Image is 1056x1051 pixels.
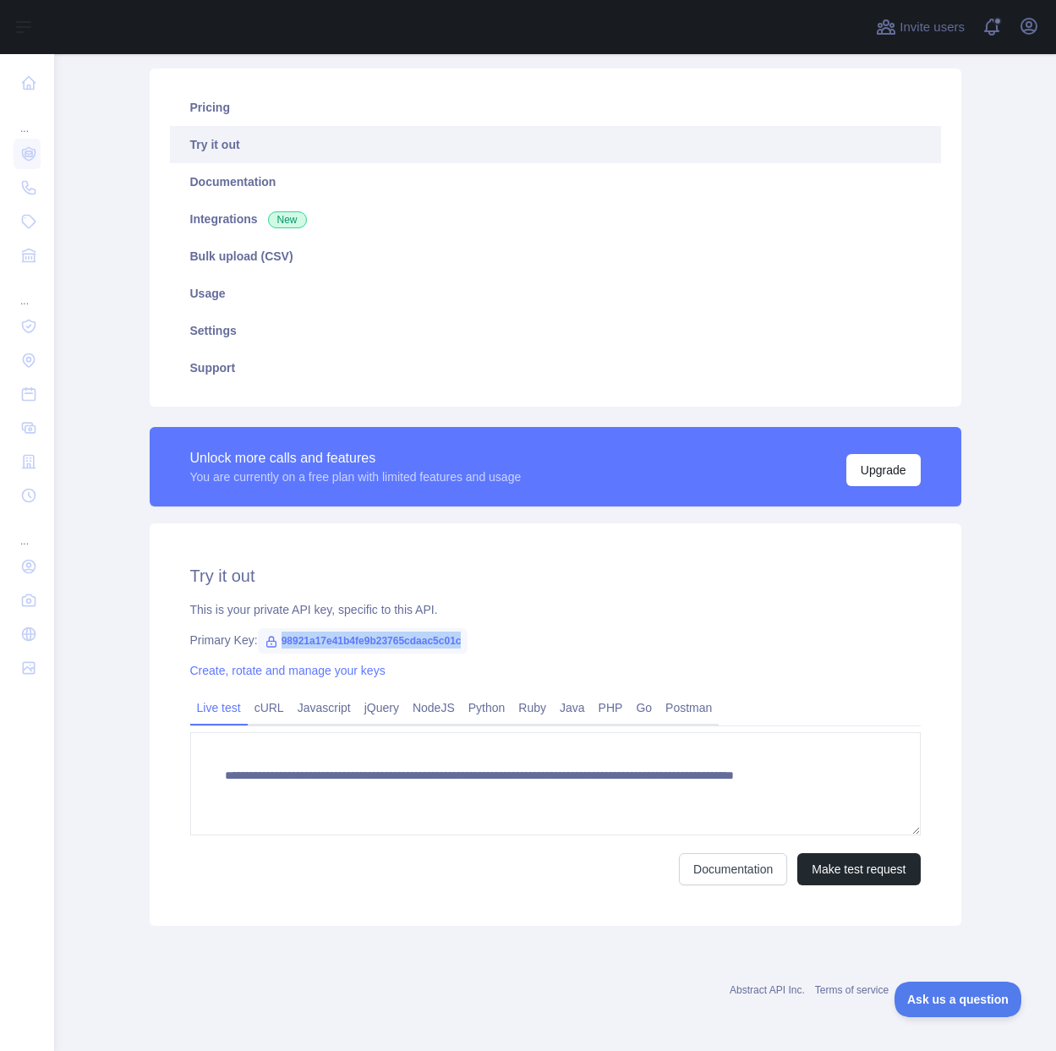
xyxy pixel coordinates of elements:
iframe: Toggle Customer Support [895,982,1022,1017]
a: Javascript [291,694,358,721]
a: PHP [592,694,630,721]
a: Try it out [170,126,941,163]
div: You are currently on a free plan with limited features and usage [190,468,522,485]
span: 98921a17e41b4fe9b23765cdaac5c01c [258,628,468,654]
button: Make test request [797,853,920,885]
button: Upgrade [846,454,921,486]
h2: Try it out [190,564,921,588]
a: Abstract API Inc. [730,984,805,996]
a: Bulk upload (CSV) [170,238,941,275]
a: Integrations New [170,200,941,238]
div: Primary Key: [190,632,921,649]
div: This is your private API key, specific to this API. [190,601,921,618]
span: Invite users [900,18,965,37]
a: jQuery [358,694,406,721]
a: Documentation [679,853,787,885]
a: NodeJS [406,694,462,721]
a: Pricing [170,89,941,126]
a: Terms of service [815,984,889,996]
a: Java [553,694,592,721]
a: Postman [659,694,719,721]
div: ... [14,101,41,135]
a: Settings [170,312,941,349]
a: Support [170,349,941,386]
a: Ruby [512,694,553,721]
button: Invite users [873,14,968,41]
div: Unlock more calls and features [190,448,522,468]
a: cURL [248,694,291,721]
a: Documentation [170,163,941,200]
a: Go [629,694,659,721]
div: ... [14,514,41,548]
a: Create, rotate and manage your keys [190,664,386,677]
div: ... [14,274,41,308]
a: Usage [170,275,941,312]
span: New [268,211,307,228]
a: Live test [190,694,248,721]
a: Python [462,694,512,721]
